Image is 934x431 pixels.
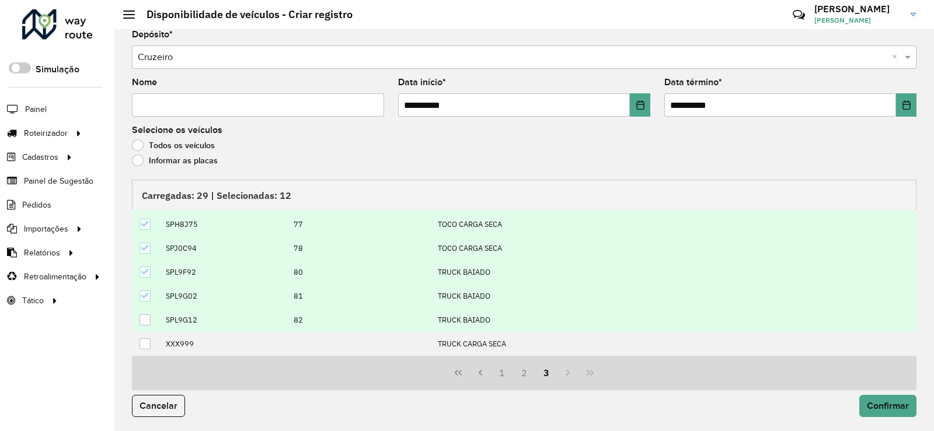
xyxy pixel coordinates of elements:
[398,75,446,89] label: Data início
[814,3,902,15] h3: [PERSON_NAME]
[24,223,68,235] span: Importações
[132,75,157,89] label: Nome
[135,8,353,21] h2: Disponibilidade de veículos - Criar registro
[132,180,916,210] div: Carregadas: 29 | Selecionadas: 12
[132,155,218,166] label: Informar as placas
[140,401,177,411] span: Cancelar
[159,332,287,356] td: XXX999
[159,236,287,260] td: SPJ0C94
[159,308,287,332] td: SPL9G12
[814,15,902,26] span: [PERSON_NAME]
[447,362,469,384] button: First Page
[431,260,671,284] td: TRUCK BAIADO
[469,362,492,384] button: Previous Page
[288,260,432,284] td: 80
[159,212,287,236] td: SPH8J75
[24,247,60,259] span: Relatórios
[22,295,44,307] span: Tático
[36,62,79,76] label: Simulação
[24,175,93,187] span: Painel de Sugestão
[22,151,58,163] span: Cadastros
[630,93,650,117] button: Choose Date
[132,123,222,137] label: Selecione os veículos
[24,127,68,139] span: Roteirizador
[24,271,86,283] span: Retroalimentação
[22,199,51,211] span: Pedidos
[664,75,722,89] label: Data término
[786,2,811,27] a: Contato Rápido
[859,395,916,417] button: Confirmar
[132,27,173,41] label: Depósito
[288,308,432,332] td: 82
[896,93,916,117] button: Choose Date
[867,401,909,411] span: Confirmar
[288,212,432,236] td: 77
[491,362,513,384] button: 1
[431,212,671,236] td: TOCO CARGA SECA
[431,332,671,356] td: TRUCK CARGA SECA
[892,50,902,64] span: Clear all
[431,236,671,260] td: TOCO CARGA SECA
[431,308,671,332] td: TRUCK BAIADO
[513,362,535,384] button: 2
[132,139,215,151] label: Todos os veículos
[535,362,557,384] button: 3
[159,260,287,284] td: SPL9F92
[132,395,185,417] button: Cancelar
[431,284,671,308] td: TRUCK BAIADO
[288,284,432,308] td: 81
[159,284,287,308] td: SPL9G02
[288,236,432,260] td: 78
[25,103,47,115] span: Painel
